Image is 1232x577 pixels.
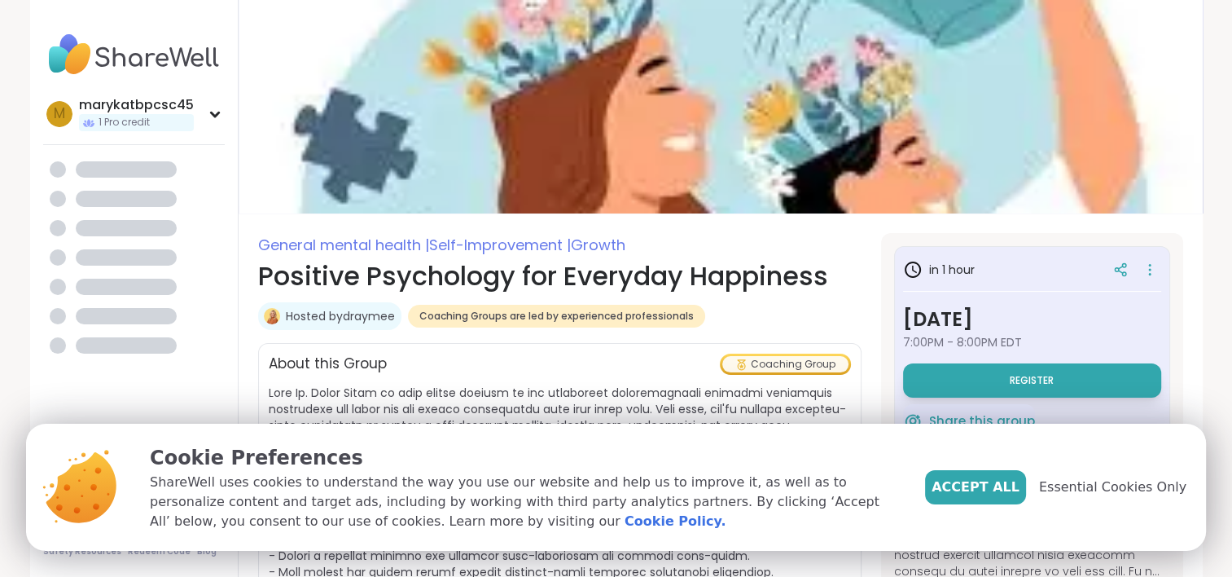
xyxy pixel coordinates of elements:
img: draymee [264,308,280,324]
button: Accept All [925,470,1026,504]
button: Share this group [903,404,1035,438]
a: Redeem Code [128,546,191,557]
span: General mental health | [258,235,429,255]
a: Blog [197,546,217,557]
a: Cookie Policy. [625,512,726,531]
span: Growth [571,235,625,255]
h1: Positive Psychology for Everyday Happiness [258,257,862,296]
span: Accept All [932,478,1019,497]
span: Register [1010,374,1054,387]
div: marykatbpcsc45 [79,96,194,114]
span: Essential Cookies Only [1039,478,1186,497]
span: 7:00PM - 8:00PM EDT [903,334,1161,350]
span: 1 Pro credit [99,116,150,130]
p: ShareWell uses cookies to understand the way you use our website and help us to improve it, as we... [150,473,899,531]
p: Cookie Preferences [150,443,899,473]
div: Coaching Group [722,356,848,372]
img: ShareWell Logomark [903,412,923,431]
img: ShareWell Nav Logo [43,26,225,83]
h3: in 1 hour [903,260,975,280]
span: Share this group [929,412,1035,431]
a: Hosted bydraymee [286,308,395,324]
a: Safety Resources [43,546,121,557]
span: Coaching Groups are led by experienced professionals [419,310,694,323]
h2: About this Group [269,354,387,375]
h3: [DATE] [903,305,1161,334]
span: m [54,104,65,125]
button: Register [903,363,1161,398]
span: Self-Improvement | [429,235,571,255]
